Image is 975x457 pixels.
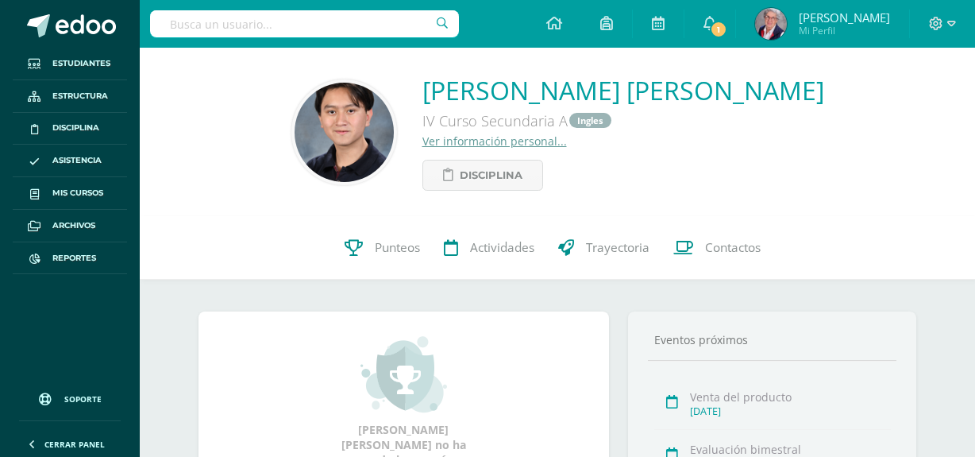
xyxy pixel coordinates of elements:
[52,187,103,199] span: Mis cursos
[705,240,761,257] span: Contactos
[690,442,890,457] div: Evaluación bimestral
[799,10,890,25] span: [PERSON_NAME]
[13,113,127,145] a: Disciplina
[422,134,567,149] a: Ver información personal...
[460,161,522,190] span: Disciplina
[64,393,102,405] span: Soporte
[470,240,534,257] span: Actividades
[586,240,649,257] span: Trayectoria
[661,216,773,280] a: Contactos
[422,107,824,134] div: IV Curso Secundaria A
[295,83,394,182] img: 44bc29951b66ba7d24865904b3edde4e.png
[52,90,108,103] span: Estructura
[52,252,96,265] span: Reportes
[422,73,824,107] a: [PERSON_NAME] [PERSON_NAME]
[690,389,890,405] div: Venta del producto
[422,160,543,191] a: Disciplina
[360,335,447,414] img: achievement_small.png
[690,405,890,418] div: [DATE]
[648,332,896,347] div: Eventos próximos
[13,48,127,80] a: Estudiantes
[755,8,787,40] img: cb4066c05fad8c9475a4354f73f48469.png
[13,177,127,210] a: Mis cursos
[44,439,105,450] span: Cerrar panel
[375,240,420,257] span: Punteos
[546,216,661,280] a: Trayectoria
[52,154,102,167] span: Asistencia
[19,378,121,416] a: Soporte
[52,219,95,232] span: Archivos
[333,216,432,280] a: Punteos
[569,113,611,128] a: Ingles
[150,10,459,37] input: Busca un usuario...
[710,21,727,38] span: 1
[52,57,110,70] span: Estudiantes
[432,216,546,280] a: Actividades
[799,24,890,37] span: Mi Perfil
[13,210,127,242] a: Archivos
[13,242,127,275] a: Reportes
[13,80,127,113] a: Estructura
[13,145,127,177] a: Asistencia
[52,122,99,134] span: Disciplina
